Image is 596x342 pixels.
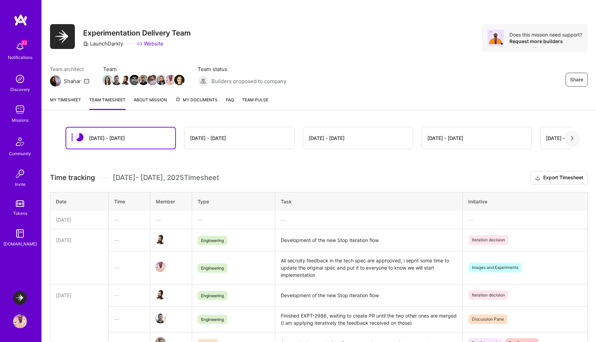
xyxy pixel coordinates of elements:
div: — [156,216,186,223]
h3: Experimentation Delivery Team [83,29,191,37]
a: Team Member Avatar [166,74,175,86]
img: Team Member Avatar [155,262,166,272]
span: Team architect [50,66,89,73]
div: Notifications [8,54,32,61]
span: Discussion Pane [468,314,507,324]
a: Team Member Avatar [130,74,139,86]
img: tokens [16,200,24,207]
th: Member [150,192,192,211]
div: [DATE] - [DATE] [309,134,345,142]
a: Team Member Avatar [121,74,130,86]
span: Iteration decision [468,235,508,245]
a: Team Member Avatar [156,289,165,300]
a: Team Member Avatar [157,74,166,86]
span: Engineering [198,291,227,300]
img: Team Member Avatar [129,75,140,85]
span: Images and Experiments [468,263,522,272]
div: Tokens [13,210,27,217]
a: Team Member Avatar [156,312,165,324]
span: Builders proposed to company [211,78,286,85]
td: Development of the new Stop Iteration flow [275,229,463,251]
span: Share [570,76,583,83]
div: — [114,292,145,299]
a: My Documents [175,96,218,110]
img: Company Logo [50,24,75,49]
a: Team timesheet [89,96,126,110]
a: User Avatar [11,314,29,328]
div: Request more builders [509,38,582,44]
img: status icon [75,133,83,141]
img: discovery [13,72,27,86]
img: Builders proposed to company [198,76,209,87]
button: Share [566,73,588,87]
img: Team Member Avatar [156,75,167,85]
span: Team [103,66,184,73]
div: LaunchDarkly [83,40,123,47]
td: Development of the new Stop Iteration flow [275,284,463,306]
img: Team Member Avatar [155,234,166,244]
th: Task [275,192,463,211]
th: Type [192,192,275,211]
span: [DATE] - [DATE] , 2025 Timesheet [113,173,219,182]
a: Team Member Avatar [112,74,121,86]
a: Website [137,40,163,47]
div: Discovery [10,86,30,93]
a: About Mission [134,96,167,110]
div: — [468,216,582,223]
td: All secruity feedback in the tech spec are approoved, i sepnt some time to update the original sp... [275,251,463,284]
img: Team Member Avatar [102,75,113,85]
div: [DATE] - [DATE] [190,134,226,142]
td: Finished EXPT-2986, waiting to create PR until the two other ones are merged (I am applying itera... [275,306,463,332]
div: Missions [12,117,29,124]
span: Engineering [198,315,227,324]
span: 32 [21,40,27,46]
img: right [571,136,574,141]
div: — [114,315,145,323]
button: Export Timesheet [530,171,588,185]
img: Team Member Avatar [120,75,131,85]
a: FAQ [226,96,234,110]
img: Team Member Avatar [138,75,149,85]
th: Date [50,192,109,211]
a: Team Member Avatar [156,261,165,273]
span: Engineering [198,263,227,273]
th: Initiative [463,192,587,211]
img: Team Member Avatar [155,289,166,300]
div: [DATE] - [DATE] [427,134,463,142]
img: Avatar [487,30,504,46]
img: Team Architect [50,76,61,87]
span: Time tracking [50,173,95,182]
div: Invite [15,181,26,188]
img: guide book [13,227,27,240]
div: — [114,216,145,223]
th: Time [109,192,150,211]
img: teamwork [13,103,27,117]
a: Team Member Avatar [148,74,157,86]
img: Team Member Avatar [155,313,166,323]
a: Team Pulse [242,96,268,110]
div: [DATE] [56,216,103,223]
div: [DATE] [56,292,103,299]
i: icon Mail [84,78,89,84]
div: — [281,216,457,223]
div: — [114,237,145,244]
span: Iteration decision [468,290,508,300]
a: Team Member Avatar [156,233,165,245]
div: [DATE] - [DATE] [89,134,125,142]
div: — [114,264,145,271]
img: bell [13,40,27,54]
img: Team Member Avatar [147,75,158,85]
div: Does this mission need support? [509,31,582,38]
div: [DATE] [56,237,103,244]
a: LaunchDarkly: Experimentation Delivery Team [11,291,29,305]
span: Engineering [198,236,227,245]
a: Team Member Avatar [103,74,112,86]
i: icon CompanyGray [83,41,89,47]
a: My timesheet [50,96,81,110]
span: Team Pulse [242,97,268,102]
img: User Avatar [13,314,27,328]
a: Team Member Avatar [139,74,148,86]
img: Community [12,133,28,150]
i: icon Download [535,174,540,182]
img: Team Member Avatar [174,75,185,85]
